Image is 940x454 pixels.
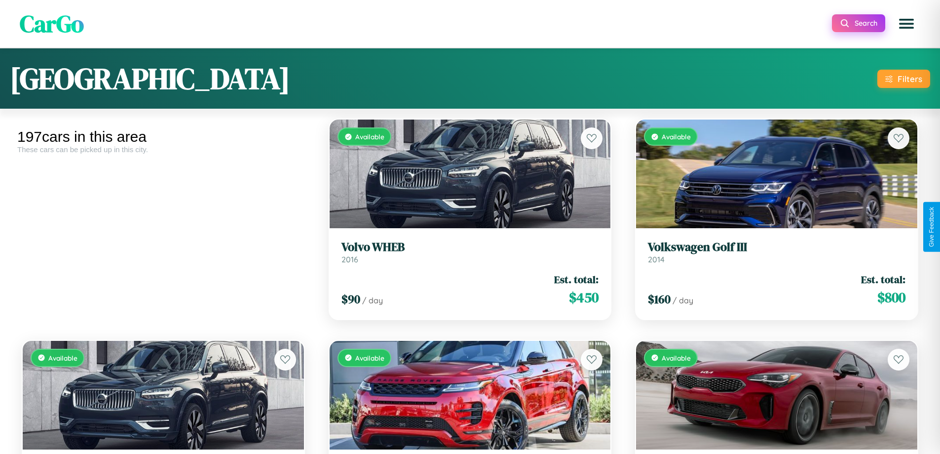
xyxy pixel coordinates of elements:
[341,240,599,254] h3: Volvo WHEB
[341,291,360,307] span: $ 90
[569,288,599,307] span: $ 450
[928,207,935,247] div: Give Feedback
[893,10,920,38] button: Open menu
[648,291,671,307] span: $ 160
[341,240,599,264] a: Volvo WHEB2016
[17,145,309,154] div: These cars can be picked up in this city.
[48,354,77,362] span: Available
[898,74,922,84] div: Filters
[355,354,384,362] span: Available
[648,240,905,254] h3: Volkswagen Golf III
[341,254,358,264] span: 2016
[673,295,693,305] span: / day
[662,132,691,141] span: Available
[832,14,885,32] button: Search
[355,132,384,141] span: Available
[554,272,599,287] span: Est. total:
[362,295,383,305] span: / day
[855,19,877,28] span: Search
[10,58,290,99] h1: [GEOGRAPHIC_DATA]
[20,7,84,40] span: CarGo
[17,128,309,145] div: 197 cars in this area
[861,272,905,287] span: Est. total:
[648,240,905,264] a: Volkswagen Golf III2014
[648,254,665,264] span: 2014
[877,288,905,307] span: $ 800
[877,70,930,88] button: Filters
[662,354,691,362] span: Available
